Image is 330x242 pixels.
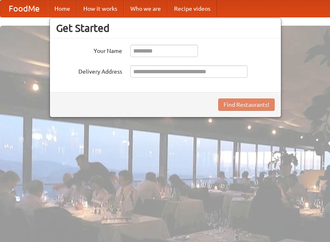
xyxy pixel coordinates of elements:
a: How it works [77,0,124,17]
label: Your Name [56,45,122,55]
a: Recipe videos [167,0,217,17]
h3: Get Started [56,22,275,34]
a: Who we are [124,0,167,17]
label: Delivery Address [56,65,122,76]
button: Find Restaurants! [218,98,275,111]
a: FoodMe [0,0,48,17]
a: Home [48,0,77,17]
